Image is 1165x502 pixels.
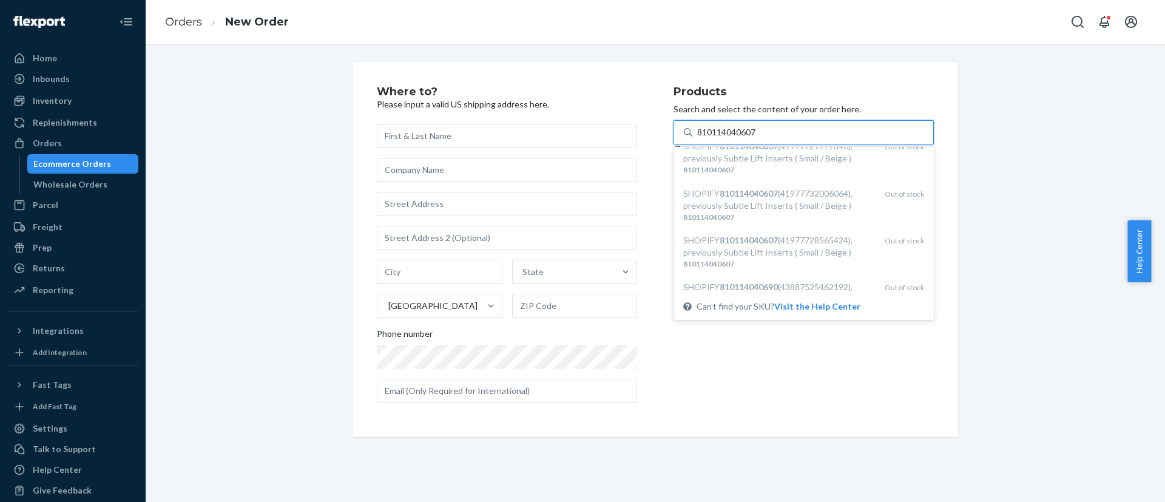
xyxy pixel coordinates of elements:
[1127,220,1151,282] button: Help Center
[225,15,289,29] a: New Order
[7,259,138,278] a: Returns
[165,15,202,29] a: Orders
[377,260,502,284] input: City
[7,91,138,110] a: Inventory
[33,379,72,391] div: Fast Tags
[683,234,875,259] div: SHOPIFY (41977728565424), previously Subtle Lift Inserts ( Small / Beige )
[7,321,138,341] button: Integrations
[33,73,70,85] div: Inbounds
[387,300,388,312] input: [GEOGRAPHIC_DATA]
[33,95,72,107] div: Inventory
[7,375,138,395] button: Fast Tags
[33,464,82,476] div: Help Center
[13,16,65,28] img: Flexport logo
[7,399,138,414] a: Add Fast Tag
[377,379,637,403] input: Email (Only Required for International)
[1065,10,1090,34] button: Open Search Box
[720,188,778,198] em: 810114040607
[33,484,92,497] div: Give Feedback
[674,144,934,209] div: Inbound each SKU in 5 or more boxes to maximize your Fast Tag coverage
[522,266,544,278] div: State
[377,226,637,250] input: Street Address 2 (Optional)
[7,134,138,153] a: Orders
[1119,10,1143,34] button: Open account menu
[720,235,778,245] em: 810114040607
[33,137,62,149] div: Orders
[377,192,637,216] input: Street Address
[7,280,138,300] a: Reporting
[33,117,97,129] div: Replenishments
[114,10,138,34] button: Close Navigation
[7,113,138,132] a: Replenishments
[33,284,73,296] div: Reporting
[33,422,67,435] div: Settings
[33,443,96,455] div: Talk to Support
[683,281,875,317] div: SHOPIFY (43887525462192), previously Double-sided Nipple Covers (Medium)（8）
[7,439,138,459] a: Talk to Support
[683,165,734,174] em: 810114040607
[377,124,637,148] input: First & Last Name
[697,300,860,313] span: Can't find your SKU?
[720,141,778,151] em: 810114040607
[377,98,637,110] p: Please input a valid US shipping address here.
[697,126,757,138] input: SHOPIFY810114040607(41977725681840), previously Subtle Lift Inserts ( Small / Beige )810114040607...
[33,158,111,170] div: Ecommerce Orders
[774,300,860,313] button: SHOPIFY810114040607(41977725681840), previously Subtle Lift Inserts ( Small / Beige )810114040607...
[512,294,638,318] input: ZIP Code
[377,158,637,182] input: Company Name
[33,221,62,233] div: Freight
[1092,10,1116,34] button: Open notifications
[720,282,778,292] em: 810114040690
[7,49,138,68] a: Home
[7,345,138,360] a: Add Integration
[674,86,934,98] h2: Products
[7,195,138,215] a: Parcel
[885,236,924,245] span: Out of stock
[674,103,934,115] p: Search and select the content of your order here.
[7,217,138,237] a: Freight
[33,242,52,254] div: Prep
[7,69,138,89] a: Inbounds
[7,419,138,438] a: Settings
[33,347,87,358] div: Add Integration
[27,154,139,174] a: Ecommerce Orders
[683,140,875,165] div: SHOPIFY (41977729777840), previously Subtle Lift Inserts ( Small / Beige )
[27,175,139,194] a: Wholesale Orders
[377,86,637,98] h2: Where to?
[7,481,138,500] button: Give Feedback
[33,401,76,412] div: Add Fast Tag
[388,300,478,312] div: [GEOGRAPHIC_DATA]
[33,178,107,191] div: Wholesale Orders
[7,460,138,480] a: Help Center
[33,262,65,274] div: Returns
[885,283,924,292] span: Out of stock
[683,212,734,222] em: 810114040607
[7,238,138,257] a: Prep
[885,189,924,198] span: Out of stock
[155,4,299,40] ol: breadcrumbs
[33,52,57,64] div: Home
[33,325,84,337] div: Integrations
[885,142,924,151] span: Out of stock
[683,259,734,268] em: 810114040607
[377,328,433,345] span: Phone number
[683,188,875,212] div: SHOPIFY (41977732006064), previously Subtle Lift Inserts ( Small / Beige )
[33,199,58,211] div: Parcel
